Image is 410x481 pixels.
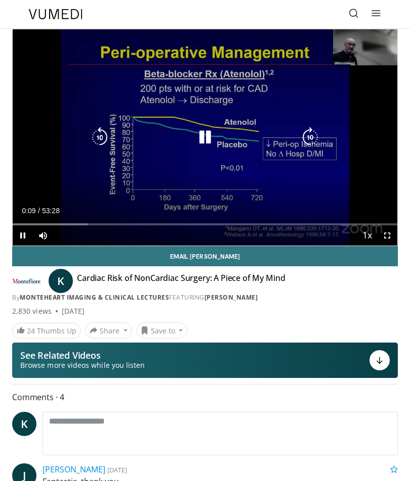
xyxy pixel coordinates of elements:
span: Comments 4 [12,391,398,404]
button: Fullscreen [377,225,397,246]
span: / [38,207,40,215]
span: 2,830 views [12,306,52,316]
button: Pause [13,225,33,246]
a: Email [PERSON_NAME] [12,246,398,266]
button: Mute [33,225,53,246]
div: By FEATURING [12,293,398,302]
a: [PERSON_NAME] [43,464,105,475]
span: 53:28 [42,207,60,215]
img: VuMedi Logo [29,9,83,19]
span: 0:09 [22,207,35,215]
a: MonteHeart Imaging & Clinical Lectures [20,293,169,302]
a: 24 Thumbs Up [12,323,81,339]
span: 24 [27,326,35,335]
button: Playback Rate [357,225,377,246]
img: MonteHeart Imaging & Clinical Lectures [12,273,40,289]
div: Progress Bar [13,223,397,225]
button: Save to [136,322,188,339]
a: [PERSON_NAME] [204,293,258,302]
p: See Related Videos [20,350,145,360]
button: See Related Videos Browse more videos while you listen [12,343,398,378]
h4: Cardiac Risk of NonCardiac Surgery: A Piece of My Mind [77,273,285,289]
a: K [49,269,73,293]
small: [DATE] [107,465,127,474]
button: Share [85,322,132,339]
div: [DATE] [62,306,85,316]
video-js: Video Player [13,29,397,246]
a: K [12,412,36,436]
span: Browse more videos while you listen [20,360,145,370]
